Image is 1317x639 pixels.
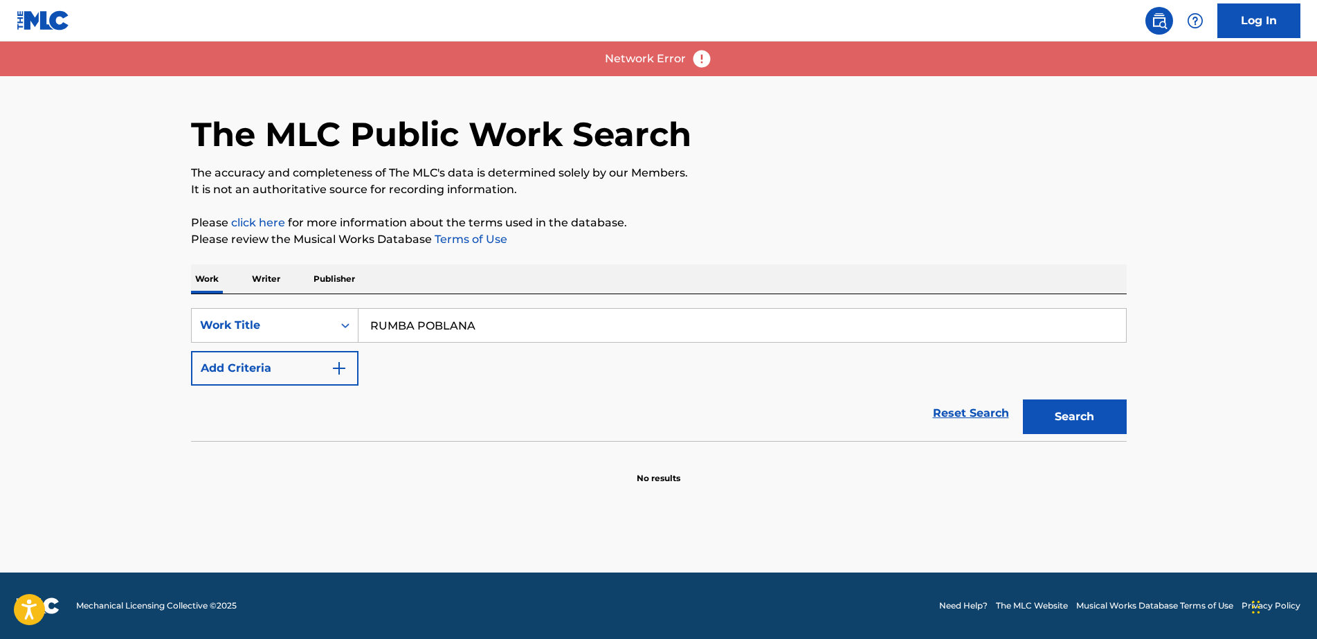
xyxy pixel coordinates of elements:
[1248,573,1317,639] iframe: Chat Widget
[17,10,70,30] img: MLC Logo
[605,51,686,67] p: Network Error
[1145,7,1173,35] a: Public Search
[231,216,285,229] a: click here
[76,600,237,612] span: Mechanical Licensing Collective © 2025
[191,264,223,294] p: Work
[1023,399,1127,434] button: Search
[191,308,1127,441] form: Search Form
[432,233,507,246] a: Terms of Use
[1181,7,1209,35] div: Help
[691,48,712,69] img: error
[1252,586,1260,628] div: Drag
[191,181,1127,198] p: It is not an authoritative source for recording information.
[1151,12,1168,29] img: search
[191,231,1127,248] p: Please review the Musical Works Database
[191,165,1127,181] p: The accuracy and completeness of The MLC's data is determined solely by our Members.
[309,264,359,294] p: Publisher
[1217,3,1300,38] a: Log In
[191,114,691,155] h1: The MLC Public Work Search
[1242,600,1300,612] a: Privacy Policy
[248,264,284,294] p: Writer
[1076,600,1233,612] a: Musical Works Database Terms of Use
[331,360,347,377] img: 9d2ae6d4665cec9f34b9.svg
[637,456,680,485] p: No results
[1187,12,1204,29] img: help
[939,600,988,612] a: Need Help?
[17,597,60,614] img: logo
[191,351,358,386] button: Add Criteria
[200,317,325,334] div: Work Title
[926,398,1016,429] a: Reset Search
[191,215,1127,231] p: Please for more information about the terms used in the database.
[996,600,1068,612] a: The MLC Website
